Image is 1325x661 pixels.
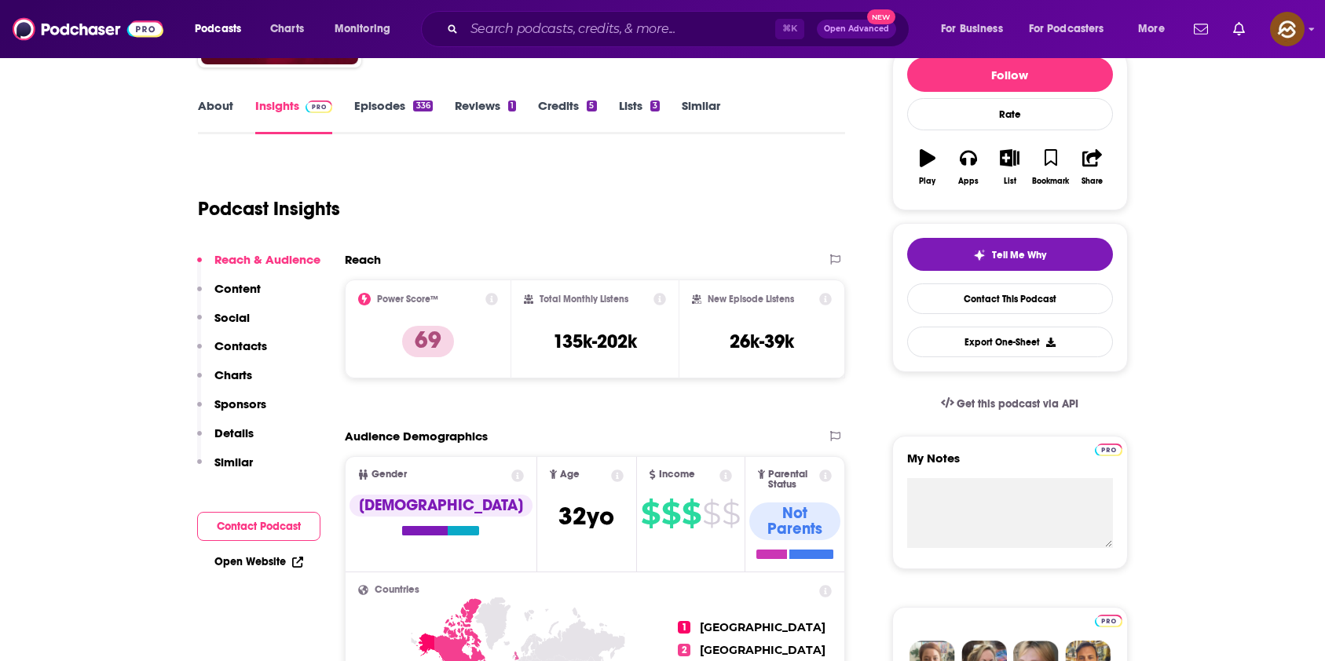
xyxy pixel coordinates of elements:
[13,14,163,44] img: Podchaser - Follow, Share and Rate Podcasts
[198,197,340,221] h1: Podcast Insights
[560,469,580,480] span: Age
[1030,139,1071,195] button: Bookmark
[650,100,660,111] div: 3
[1270,12,1305,46] button: Show profile menu
[907,98,1113,130] div: Rate
[678,621,690,634] span: 1
[214,281,261,296] p: Content
[197,281,261,310] button: Content
[455,98,516,134] a: Reviews1
[973,249,986,261] img: tell me why sparkle
[508,100,516,111] div: 1
[197,252,320,281] button: Reach & Audience
[324,16,411,42] button: open menu
[907,57,1113,92] button: Follow
[1095,444,1122,456] img: Podchaser Pro
[197,455,253,484] button: Similar
[197,310,250,339] button: Social
[661,501,680,526] span: $
[375,585,419,595] span: Countries
[619,98,660,134] a: Lists3
[1270,12,1305,46] img: User Profile
[214,252,320,267] p: Reach & Audience
[1270,12,1305,46] span: Logged in as hey85204
[730,330,794,353] h3: 26k-39k
[214,310,250,325] p: Social
[260,16,313,42] a: Charts
[817,20,896,38] button: Open AdvancedNew
[255,98,333,134] a: InsightsPodchaser Pro
[1095,615,1122,627] img: Podchaser Pro
[919,177,935,186] div: Play
[775,19,804,39] span: ⌘ K
[930,16,1023,42] button: open menu
[1004,177,1016,186] div: List
[1082,177,1103,186] div: Share
[941,18,1003,40] span: For Business
[678,644,690,656] span: 2
[197,367,252,396] button: Charts
[1127,16,1184,42] button: open menu
[553,330,637,353] h3: 135k-202k
[558,501,614,531] span: 32 yo
[214,338,267,353] p: Contacts
[377,294,438,305] h2: Power Score™
[197,338,267,367] button: Contacts
[722,501,740,526] span: $
[195,18,241,40] span: Podcasts
[957,397,1078,411] span: Get this podcast via API
[1071,139,1112,195] button: Share
[700,620,825,634] span: [GEOGRAPHIC_DATA]
[1029,18,1104,40] span: For Podcasters
[214,425,254,440] p: Details
[992,249,1046,261] span: Tell Me Why
[197,512,320,541] button: Contact Podcast
[1019,16,1127,42] button: open menu
[345,429,488,444] h2: Audience Demographics
[659,469,695,480] span: Income
[197,425,254,455] button: Details
[538,98,596,134] a: Credits5
[214,555,303,568] a: Open Website
[335,18,390,40] span: Monitoring
[708,294,794,305] h2: New Episode Listens
[464,16,775,42] input: Search podcasts, credits, & more...
[958,177,979,186] div: Apps
[907,283,1113,314] a: Contact This Podcast
[198,98,233,134] a: About
[197,396,266,425] button: Sponsors
[345,252,381,267] h2: Reach
[540,294,628,305] h2: Total Monthly Listens
[413,100,432,111] div: 336
[907,238,1113,271] button: tell me why sparkleTell Me Why
[1188,16,1214,42] a: Show notifications dropdown
[768,469,817,490] span: Parental Status
[1095,612,1122,627] a: Pro website
[907,139,948,195] button: Play
[1095,441,1122,456] a: Pro website
[587,100,596,111] div: 5
[354,98,432,134] a: Episodes336
[824,25,889,33] span: Open Advanced
[682,501,701,526] span: $
[989,139,1030,195] button: List
[867,9,895,24] span: New
[184,16,262,42] button: open menu
[270,18,304,40] span: Charts
[350,495,533,517] div: [DEMOGRAPHIC_DATA]
[1227,16,1251,42] a: Show notifications dropdown
[372,469,407,480] span: Gender
[700,643,825,657] span: [GEOGRAPHIC_DATA]
[749,502,841,540] div: Not Parents
[214,396,266,411] p: Sponsors
[948,139,989,195] button: Apps
[214,455,253,469] p: Similar
[306,100,333,113] img: Podchaser Pro
[682,98,720,134] a: Similar
[928,385,1092,423] a: Get this podcast via API
[436,11,924,47] div: Search podcasts, credits, & more...
[1138,18,1165,40] span: More
[402,326,454,357] p: 69
[907,451,1113,478] label: My Notes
